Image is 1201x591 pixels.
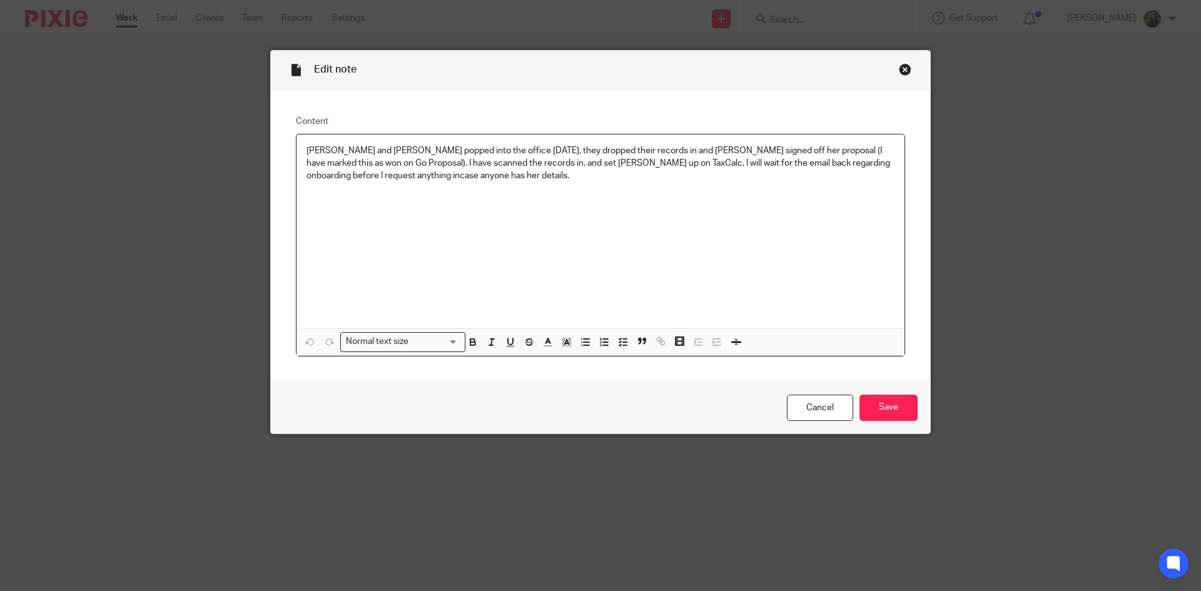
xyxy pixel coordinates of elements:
[343,335,412,348] span: Normal text size
[413,335,458,348] input: Search for option
[314,64,357,74] span: Edit note
[859,395,918,422] input: Save
[899,63,911,76] div: Close this dialog window
[787,395,853,422] a: Cancel
[340,332,465,351] div: Search for option
[307,144,894,183] p: [PERSON_NAME] and [PERSON_NAME] popped into the office [DATE], they dropped their records in and ...
[296,115,905,128] label: Content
